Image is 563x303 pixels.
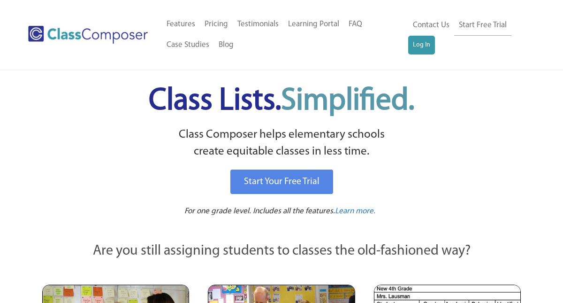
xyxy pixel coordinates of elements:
a: Features [162,14,200,35]
p: Class Composer helps elementary schools create equitable classes in less time. [41,126,522,161]
span: Start Your Free Trial [244,177,320,186]
a: Start Your Free Trial [230,170,333,194]
a: Learning Portal [283,14,344,35]
a: Case Studies [162,35,214,55]
span: Class Lists. [149,86,414,117]
a: Learn more. [335,206,375,218]
span: Learn more. [335,207,375,215]
a: Testimonials [233,14,283,35]
nav: Header Menu [162,14,408,55]
nav: Header Menu [408,15,528,54]
span: For one grade level. Includes all the features. [184,207,335,215]
a: Log In [408,36,435,54]
p: Are you still assigning students to classes the old-fashioned way? [42,241,521,262]
a: Contact Us [408,15,454,36]
a: FAQ [344,14,367,35]
a: Blog [214,35,238,55]
a: Start Free Trial [454,15,511,36]
a: Pricing [200,14,233,35]
img: Class Composer [28,26,148,43]
span: Simplified. [281,86,414,117]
